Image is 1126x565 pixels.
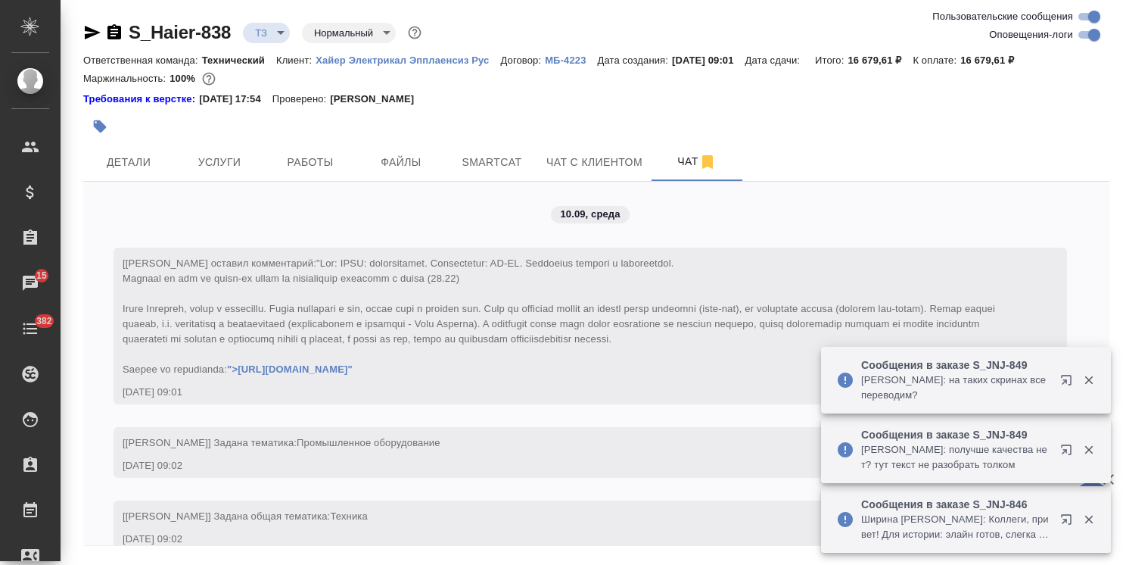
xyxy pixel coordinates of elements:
span: Чат с клиентом [546,153,642,172]
button: Добавить тэг [83,110,117,143]
div: ТЗ [302,23,396,43]
button: Закрыть [1073,373,1104,387]
p: [DATE] 09:01 [672,55,745,66]
p: 100% [170,73,199,84]
span: Услуги [183,153,256,172]
p: Хайер Электрикал Эпплаенсиз Рус [316,55,500,66]
p: Ширина [PERSON_NAME]: Коллеги, привет! Для истории: элайн готов, слегка почистила и отдала на зал... [861,512,1050,542]
p: Сообщения в заказе S_JNJ-849 [861,427,1050,442]
p: К оплате: [913,55,960,66]
span: 382 [27,314,61,329]
button: Закрыть [1073,513,1104,526]
p: 16 679,61 ₽ [848,55,913,66]
p: Итого: [815,55,848,66]
p: 10.09, среда [560,207,620,222]
span: Оповещения-логи [989,27,1073,42]
a: S_Haier-838 [129,22,231,42]
a: Требования к верстке: [83,92,199,107]
div: [DATE] 09:02 [123,458,1014,473]
button: Закрыть [1073,443,1104,457]
p: Сообщения в заказе S_JNJ-849 [861,357,1050,373]
a: ">[URL][DOMAIN_NAME]" [227,364,353,375]
p: [PERSON_NAME] [330,92,425,107]
button: 0.00 RUB; [199,69,219,89]
span: Техника [330,510,368,522]
span: Чат [661,152,733,171]
div: ТЗ [243,23,290,43]
button: Доп статусы указывают на важность/срочность заказа [405,23,425,42]
button: Открыть в новой вкладке [1051,365,1087,401]
p: Дата создания: [598,55,672,66]
p: [DATE] 17:54 [199,92,272,107]
span: [[PERSON_NAME]] Задана тематика: [123,437,440,448]
button: Скопировать ссылку для ЯМессенджера [83,23,101,42]
p: [PERSON_NAME]: получше качества нет? тут текст не разобрать толком [861,442,1050,473]
p: Ответственная команда: [83,55,202,66]
p: Технический [202,55,276,66]
p: Проверено: [272,92,331,107]
span: Детали [92,153,165,172]
span: Промышленное оборудование [297,437,440,448]
a: 15 [4,264,57,302]
button: ТЗ [250,27,272,39]
span: Smartcat [456,153,528,172]
p: Дата сдачи: [745,55,804,66]
span: [[PERSON_NAME]] Задана общая тематика: [123,510,368,522]
p: Сообщения в заказе S_JNJ-846 [861,497,1050,512]
div: Нажми, чтобы открыть папку с инструкцией [83,92,199,107]
p: Договор: [500,55,545,66]
p: Клиент: [276,55,316,66]
button: Открыть в новой вкладке [1051,435,1087,471]
button: Открыть в новой вкладке [1051,504,1087,541]
span: Файлы [365,153,437,172]
p: МБ-4223 [545,55,597,66]
p: Маржинальность: [83,73,170,84]
a: Хайер Электрикал Эпплаенсиз Рус [316,53,500,66]
a: 382 [4,310,57,348]
div: [DATE] 09:02 [123,532,1014,547]
span: [[PERSON_NAME] оставил комментарий: [123,258,998,375]
span: "Lor: IPSU: dolorsitamet. Consectetur: AD-EL. Seddoeius tempori u laboreetdol. Magnaal en adm ve ... [123,258,998,375]
span: Пользовательские сообщения [932,9,1073,24]
button: Нормальный [309,27,378,39]
button: Скопировать ссылку [105,23,123,42]
p: 16 679,61 ₽ [960,55,1025,66]
div: [DATE] 09:01 [123,385,1014,400]
span: Работы [274,153,347,172]
span: 15 [27,268,56,283]
a: МБ-4223 [545,53,597,66]
p: [PERSON_NAME]: на таких скринах все переводим? [861,373,1050,403]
